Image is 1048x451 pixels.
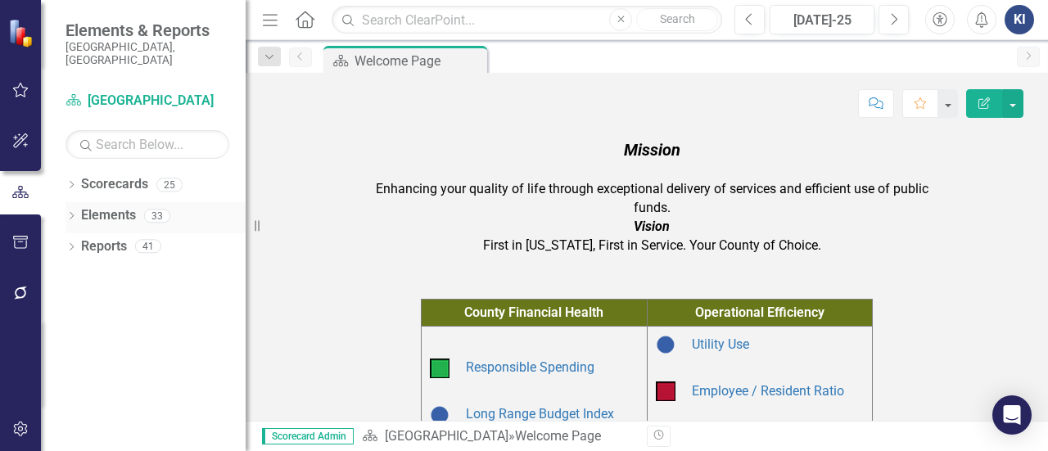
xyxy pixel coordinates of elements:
span: Operational Efficiency [695,304,824,320]
img: AA%20logo.png [937,158,1019,235]
div: [DATE]-25 [775,11,869,30]
div: 25 [156,178,183,192]
button: [DATE]-25 [770,5,874,34]
a: [GEOGRAPHIC_DATA] [65,92,229,110]
img: Below Plan [656,381,675,401]
div: 41 [135,240,161,254]
img: ClearPoint Strategy [8,19,37,47]
a: Long Range Budget Index [466,406,614,422]
img: Baselining [656,335,675,354]
a: Reports [81,237,127,256]
em: Vision [634,219,670,234]
div: 33 [144,209,170,223]
a: Responsible Spending [466,359,594,375]
input: Search ClearPoint... [332,6,722,34]
input: Search Below... [65,130,229,159]
img: On Target [430,359,449,378]
a: Utility Use [692,336,749,352]
button: KI [1005,5,1034,34]
img: Baselining [430,405,449,425]
img: AC_Logo.png [274,160,366,234]
div: Open Intercom Messenger [992,395,1032,435]
td: Enhancing your quality of life through exceptional delivery of services and efficient use of publ... [370,134,933,259]
span: County Financial Health [464,304,603,320]
span: Search [660,12,695,25]
span: Elements & Reports [65,20,229,40]
div: Welcome Page [515,428,601,444]
span: Scorecard Admin [262,428,354,444]
a: Elements [81,206,136,225]
div: » [362,427,635,446]
a: Employee / Resident Ratio [692,383,844,399]
small: [GEOGRAPHIC_DATA], [GEOGRAPHIC_DATA] [65,40,229,67]
div: Welcome Page [355,51,483,71]
button: Search [636,8,718,31]
a: [GEOGRAPHIC_DATA] [385,428,508,444]
a: Scorecards [81,175,148,194]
